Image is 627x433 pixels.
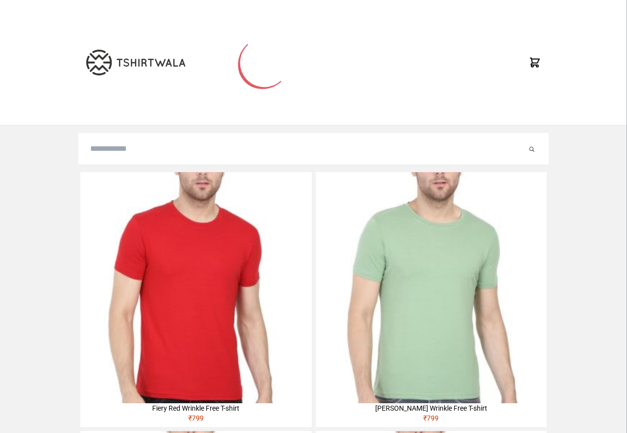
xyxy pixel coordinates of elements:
div: Fiery Red Wrinkle Free T-shirt [80,403,311,413]
button: Submit your search query. [527,143,537,155]
a: [PERSON_NAME] Wrinkle Free T-shirt₹799 [316,172,547,427]
div: [PERSON_NAME] Wrinkle Free T-shirt [316,403,547,413]
div: ₹ 799 [80,413,311,427]
div: ₹ 799 [316,413,547,427]
img: 4M6A2225-320x320.jpg [80,172,311,403]
img: 4M6A2211-320x320.jpg [316,172,547,403]
img: TW-LOGO-400-104.png [86,50,185,75]
a: Fiery Red Wrinkle Free T-shirt₹799 [80,172,311,427]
